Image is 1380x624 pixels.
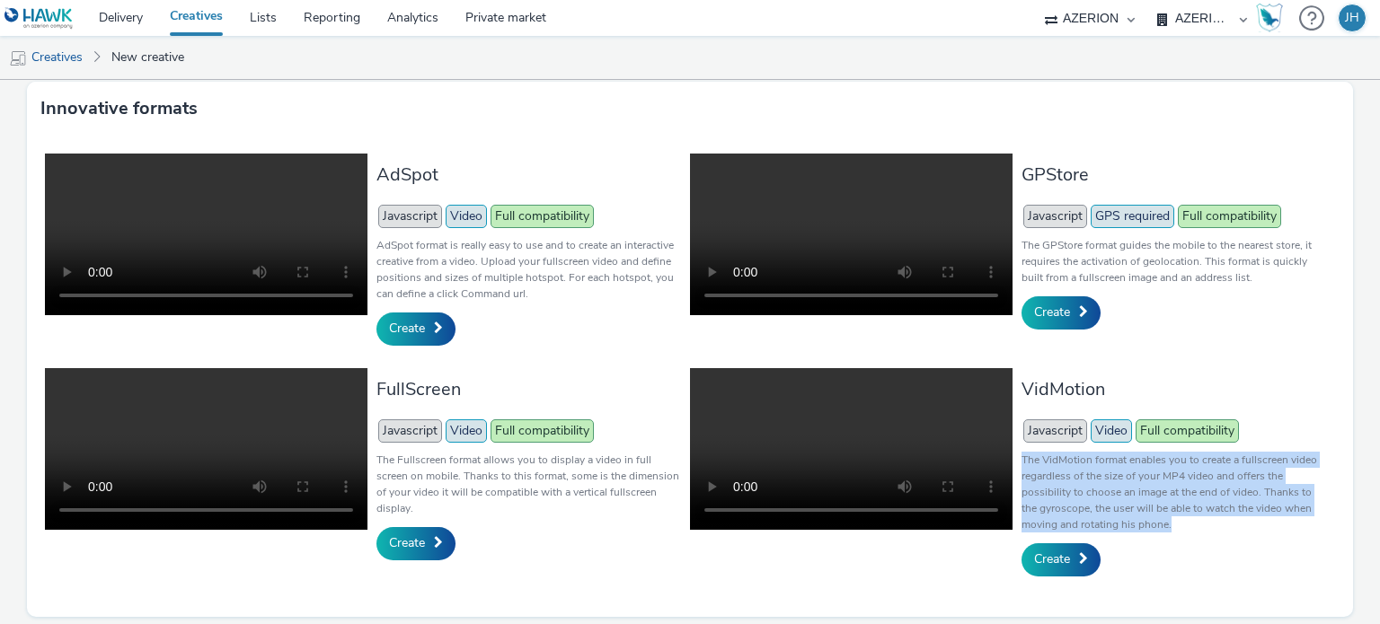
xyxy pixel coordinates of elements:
img: Hawk Academy [1256,4,1283,32]
span: Javascript [1023,205,1087,228]
a: Hawk Academy [1256,4,1290,32]
h3: Innovative formats [40,95,198,122]
h3: VidMotion [1022,377,1326,401]
span: Create [1034,550,1070,567]
img: undefined Logo [4,7,74,30]
span: Javascript [378,205,442,228]
a: New creative [102,36,193,79]
p: The Fullscreen format allows you to display a video in full screen on mobile. Thanks to this form... [376,452,681,516]
span: Video [1091,419,1132,443]
h3: FullScreen [376,377,681,401]
span: Javascript [1023,419,1087,443]
h3: GPStore [1022,163,1326,187]
span: Create [1034,303,1070,321]
a: Create [376,312,456,345]
span: GPS required [1091,205,1174,228]
span: Full compatibility [1178,205,1281,228]
p: The GPStore format guides the mobile to the nearest store, it requires the activation of geolocat... [1022,237,1326,286]
p: The VidMotion format enables you to create a fullscreen video regardless of the size of your MP4 ... [1022,452,1326,532]
img: mobile [9,49,27,67]
span: Create [389,534,425,551]
span: Javascript [378,419,442,443]
span: Full compatibility [491,205,594,228]
div: JH [1345,4,1359,31]
h3: AdSpot [376,163,681,187]
a: Create [1022,296,1101,329]
span: Video [446,419,487,443]
p: AdSpot format is really easy to use and to create an interactive creative from a video. Upload yo... [376,237,681,302]
a: Create [376,527,456,559]
span: Full compatibility [1136,419,1239,443]
span: Create [389,320,425,337]
span: Video [446,205,487,228]
a: Create [1022,543,1101,576]
span: Full compatibility [491,419,594,443]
